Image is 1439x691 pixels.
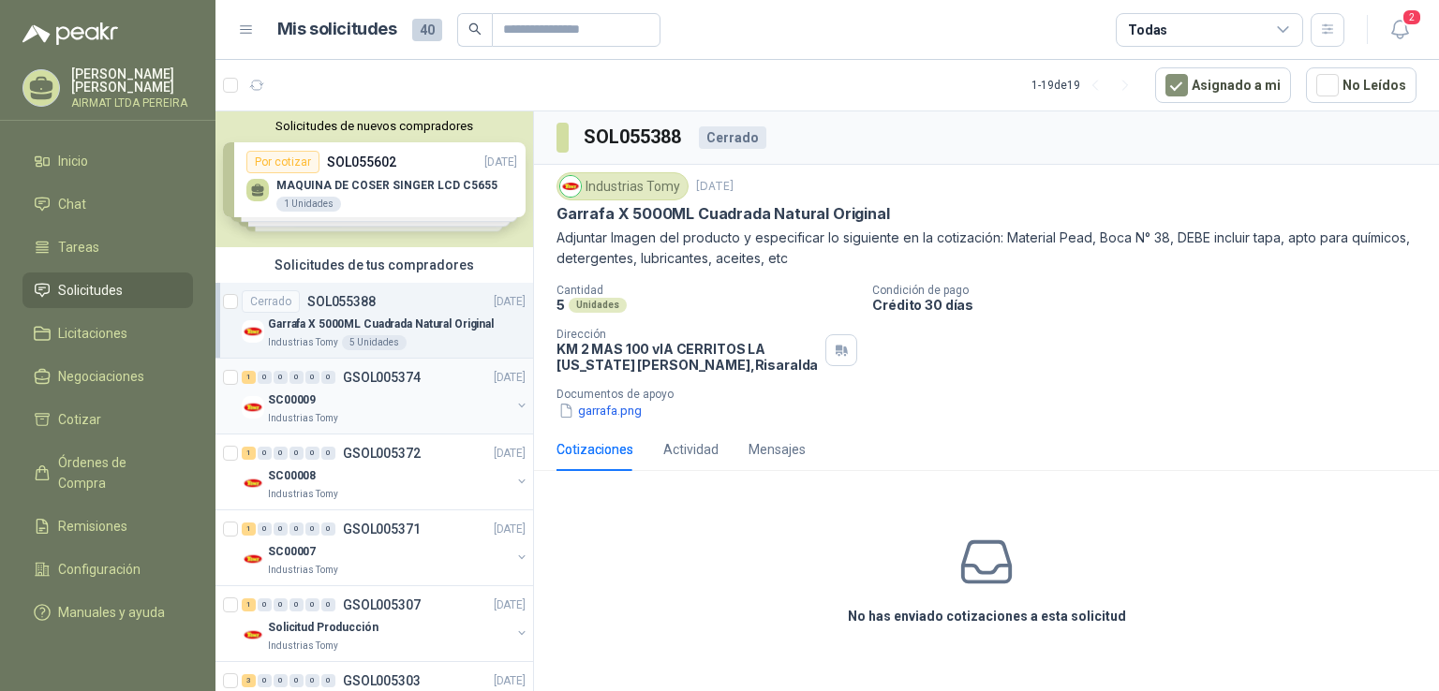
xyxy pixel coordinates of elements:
[58,237,99,257] span: Tareas
[1128,20,1167,40] div: Todas
[699,126,766,149] div: Cerrado
[343,371,421,384] p: GSOL005374
[242,674,256,687] div: 3
[242,594,529,654] a: 1 0 0 0 0 0 GSOL005307[DATE] Company LogoSolicitud ProducciónIndustrias Tomy
[556,172,689,200] div: Industrias Tomy
[305,522,319,536] div: 0
[556,341,818,373] p: KM 2 MAS 100 vIA CERRITOS LA [US_STATE] [PERSON_NAME] , Risaralda
[242,290,300,313] div: Cerrado
[268,335,338,350] p: Industrias Tomy
[268,563,338,578] p: Industrias Tomy
[58,409,101,430] span: Cotizar
[556,204,889,224] p: Garrafa X 5000ML Cuadrada Natural Original
[268,316,494,333] p: Garrafa X 5000ML Cuadrada Natural Original
[305,674,319,687] div: 0
[560,176,581,197] img: Company Logo
[258,447,272,460] div: 0
[58,559,141,580] span: Configuración
[71,67,193,94] p: [PERSON_NAME] [PERSON_NAME]
[342,335,407,350] div: 5 Unidades
[242,320,264,343] img: Company Logo
[242,442,529,502] a: 1 0 0 0 0 0 GSOL005372[DATE] Company LogoSC00008Industrias Tomy
[242,447,256,460] div: 1
[289,674,304,687] div: 0
[242,472,264,494] img: Company Logo
[1306,67,1417,103] button: No Leídos
[872,284,1432,297] p: Condición de pago
[223,119,526,133] button: Solicitudes de nuevos compradores
[584,123,684,152] h3: SOL055388
[321,371,335,384] div: 0
[22,551,193,587] a: Configuración
[289,598,304,611] div: 0
[1031,70,1140,100] div: 1 - 19 de 19
[494,672,526,690] p: [DATE]
[321,598,335,611] div: 0
[268,619,378,637] p: Solicitud Producción
[289,522,304,536] div: 0
[343,522,421,536] p: GSOL005371
[242,624,264,646] img: Company Logo
[305,447,319,460] div: 0
[872,297,1432,313] p: Crédito 30 días
[58,602,165,623] span: Manuales y ayuda
[556,439,633,460] div: Cotizaciones
[58,452,175,493] span: Órdenes de Compra
[22,22,118,45] img: Logo peakr
[22,445,193,501] a: Órdenes de Compra
[258,598,272,611] div: 0
[22,359,193,394] a: Negociaciones
[274,447,288,460] div: 0
[343,447,421,460] p: GSOL005372
[268,543,316,561] p: SC00007
[71,97,193,109] p: AIRMAT LTDA PEREIRA
[696,178,734,196] p: [DATE]
[258,674,272,687] div: 0
[58,366,144,387] span: Negociaciones
[289,371,304,384] div: 0
[274,522,288,536] div: 0
[277,16,397,43] h1: Mis solicitudes
[22,595,193,630] a: Manuales y ayuda
[258,522,272,536] div: 0
[22,316,193,351] a: Licitaciones
[307,295,376,308] p: SOL055388
[663,439,719,460] div: Actividad
[242,522,256,536] div: 1
[569,298,627,313] div: Unidades
[305,371,319,384] div: 0
[258,371,272,384] div: 0
[1383,13,1417,47] button: 2
[215,111,533,247] div: Solicitudes de nuevos compradoresPor cotizarSOL055602[DATE] MAQUINA DE COSER SINGER LCD C56551 Un...
[494,521,526,538] p: [DATE]
[289,447,304,460] div: 0
[58,280,123,301] span: Solicitudes
[848,606,1126,626] h3: No has enviado cotizaciones a esta solicitud
[494,369,526,387] p: [DATE]
[494,596,526,614] p: [DATE]
[305,598,319,611] div: 0
[556,297,565,313] p: 5
[58,323,127,344] span: Licitaciones
[321,674,335,687] div: 0
[268,391,316,409] p: SC00009
[242,518,529,578] a: 1 0 0 0 0 0 GSOL005371[DATE] Company LogoSC00007Industrias Tomy
[321,522,335,536] div: 0
[22,143,193,179] a: Inicio
[268,639,338,654] p: Industrias Tomy
[556,228,1417,269] p: Adjuntar Imagen del producto y especificar lo siguiente en la cotización: Material Pead, Boca N° ...
[274,371,288,384] div: 0
[556,284,857,297] p: Cantidad
[268,411,338,426] p: Industrias Tomy
[556,328,818,341] p: Dirección
[494,293,526,311] p: [DATE]
[22,402,193,437] a: Cotizar
[268,487,338,502] p: Industrias Tomy
[22,186,193,222] a: Chat
[274,674,288,687] div: 0
[343,598,421,611] p: GSOL005307
[242,366,529,426] a: 1 0 0 0 0 0 GSOL005374[DATE] Company LogoSC00009Industrias Tomy
[274,598,288,611] div: 0
[215,283,533,359] a: CerradoSOL055388[DATE] Company LogoGarrafa X 5000ML Cuadrada Natural OriginalIndustrias Tomy5 Uni...
[343,674,421,687] p: GSOL005303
